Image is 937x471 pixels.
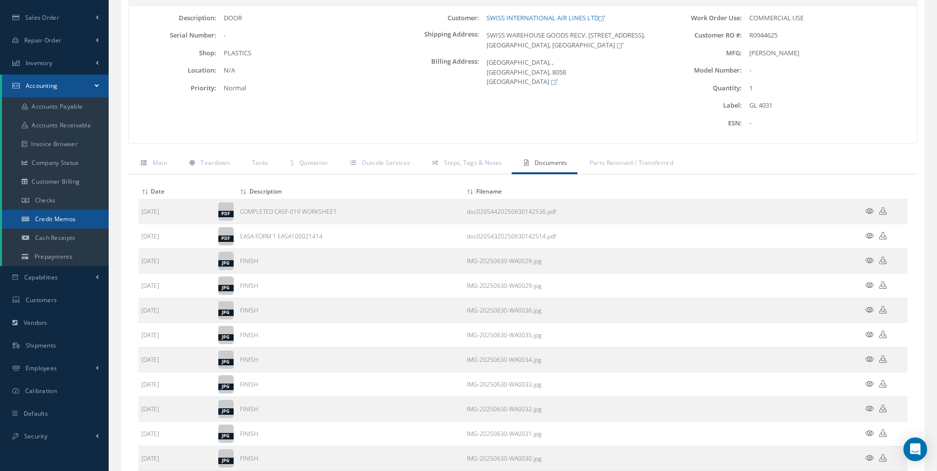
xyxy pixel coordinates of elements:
[590,158,673,167] span: Parts Removed / Transferred
[138,422,215,446] td: [DATE]
[129,14,216,22] label: Description:
[654,14,741,22] label: Work Order Use:
[467,430,541,438] a: Download
[865,281,874,290] a: Preview
[138,348,215,372] td: [DATE]
[237,199,464,224] td: COMPLETED CASF-019 WORKSHEET
[467,281,541,290] a: Download
[128,154,177,174] a: Main
[24,318,47,327] span: Vendors
[138,274,215,298] td: [DATE]
[865,430,874,438] a: Preview
[865,232,874,240] a: Preview
[487,13,605,22] a: SWISS INTERNATIONAL AIR LINES LTD
[865,405,874,413] a: Preview
[138,184,215,199] th: Date
[2,210,109,229] a: Credit Memos
[865,331,874,339] a: Preview
[26,341,56,350] span: Shipments
[25,387,57,395] span: Calibration
[467,355,541,364] a: Download
[129,84,216,92] label: Priority:
[138,199,215,224] td: [DATE]
[2,247,109,266] a: Prepayments
[35,215,76,223] span: Credit Memos
[338,154,420,174] a: Outside Services
[35,252,73,261] span: Prepayments
[240,154,279,174] a: Tasks
[177,154,240,174] a: Teardown
[237,184,464,199] th: Description
[879,454,887,463] a: Download
[218,433,234,439] div: jpg
[865,380,874,389] a: Preview
[879,331,887,339] a: Download
[879,257,887,265] a: Download
[2,135,109,154] a: Invoice Browser
[2,172,109,191] a: Customer Billing
[237,274,464,298] td: FINISH
[138,397,215,422] td: [DATE]
[24,36,62,44] span: Repair Order
[138,446,215,471] td: [DATE]
[237,298,464,323] td: FINISH
[879,380,887,389] a: Download
[467,454,541,463] a: Download
[35,196,56,204] span: Checks
[879,430,887,438] a: Download
[749,31,777,39] span: R0944625
[2,229,109,247] a: Cash Receipts
[218,384,234,390] div: jpg
[218,235,234,242] div: pdf
[2,116,109,135] a: Accounts Receivable
[420,154,512,174] a: Steps, Tags & Notes
[26,59,53,67] span: Inventory
[237,224,464,249] td: EASA FORM 1 EASA100021414
[237,348,464,372] td: FINISH
[742,118,917,128] div: -
[879,281,887,290] a: Download
[577,154,683,174] a: Parts Removed / Transferred
[218,408,234,415] div: jpg
[216,66,391,76] div: N/A
[865,257,874,265] a: Preview
[26,364,57,372] span: Employees
[879,405,887,413] a: Download
[26,296,57,304] span: Customers
[742,13,917,23] div: COMMERCIAL USE
[129,49,216,57] label: Shop:
[879,232,887,240] a: Download
[742,66,917,76] div: -
[903,437,927,461] div: Open Intercom Messenger
[24,273,58,281] span: Capabilities
[224,31,226,39] span: -
[879,207,887,216] a: Download
[218,334,234,341] div: jpg
[654,119,741,127] label: ESN:
[129,32,216,39] label: Serial Number:
[479,31,654,50] div: SWISS WAREHOUSE GOODS RECV. [STREET_ADDRESS], [GEOGRAPHIC_DATA], [GEOGRAPHIC_DATA]
[512,154,577,174] a: Documents
[479,58,654,87] div: [GEOGRAPHIC_DATA], , [GEOGRAPHIC_DATA], 8058 [GEOGRAPHIC_DATA]
[392,14,479,22] label: Customer:
[464,184,849,199] th: Filename
[24,409,48,418] span: Defaults
[392,58,479,87] label: Billing Address:
[865,207,874,216] a: Preview
[237,422,464,446] td: FINISH
[216,48,391,58] div: PLASTICS
[218,260,234,267] div: jpg
[879,355,887,364] a: Download
[534,158,568,167] span: Documents
[24,432,47,440] span: Security
[237,372,464,397] td: FINISH
[218,458,234,464] div: jpg
[2,191,109,210] a: Checks
[654,32,741,39] label: Customer RO #:
[138,249,215,274] td: [DATE]
[237,249,464,274] td: FINISH
[26,81,58,90] span: Accounting
[467,331,541,339] a: Download
[138,372,215,397] td: [DATE]
[218,359,234,365] div: jpg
